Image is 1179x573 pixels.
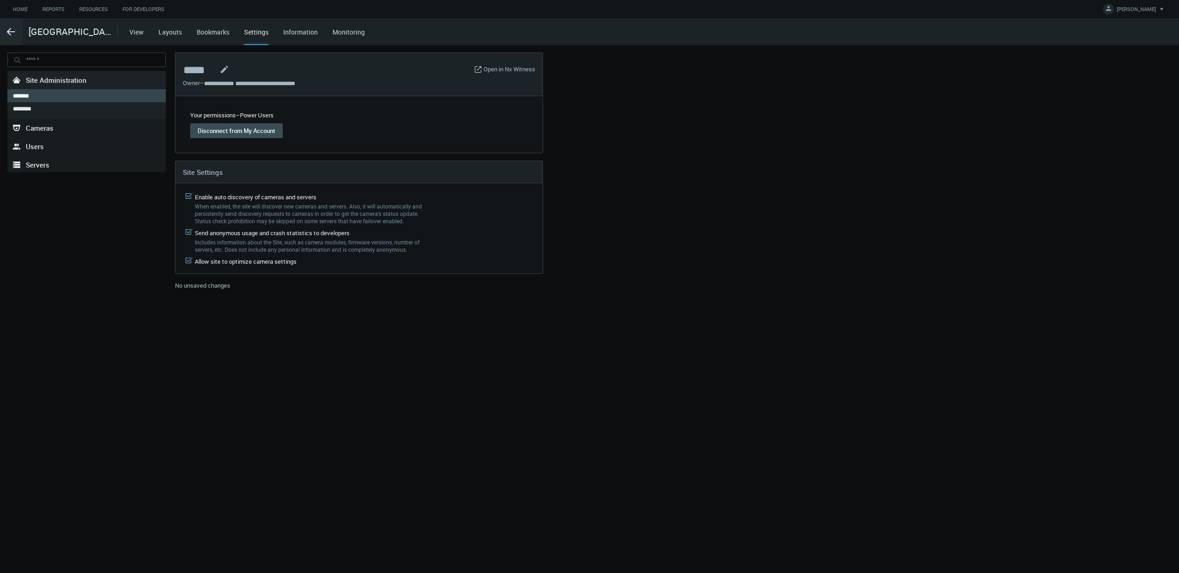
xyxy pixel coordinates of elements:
[195,203,430,225] label: When enabled, the site will discover new cameras and servers. Also, it will automatically and per...
[29,25,111,39] span: [GEOGRAPHIC_DATA]
[26,142,44,151] span: Users
[175,281,543,296] div: No unsaved changes
[183,79,200,87] span: Owner
[158,28,182,36] a: Layouts
[283,28,318,36] a: Information
[183,168,535,176] h4: Site Settings
[240,111,274,119] span: Power Users
[26,75,87,85] span: Site Administration
[333,28,365,36] a: Monitoring
[115,4,172,15] a: For Developers
[72,4,115,15] a: Resources
[190,111,236,119] span: Your permissions
[484,65,535,74] a: Open in Nx Witness
[195,193,316,201] span: Enable auto discovery of cameras and servers
[26,123,53,133] span: Cameras
[195,238,430,253] label: Includes information about the Site, such as camera modules, firmware versions, number of servers...
[200,79,204,87] span: –
[1117,6,1156,16] span: [PERSON_NAME]
[6,4,35,15] a: Home
[197,28,229,36] a: Bookmarks
[195,257,297,266] span: Allow site to optimize camera settings
[244,27,268,45] div: Settings
[35,4,72,15] a: Reports
[129,28,144,36] a: View
[236,111,240,119] span: –
[195,229,350,237] span: Send anonymous usage and crash statistics to developers
[26,160,49,169] span: Servers
[190,123,283,138] button: Disconnect from My Account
